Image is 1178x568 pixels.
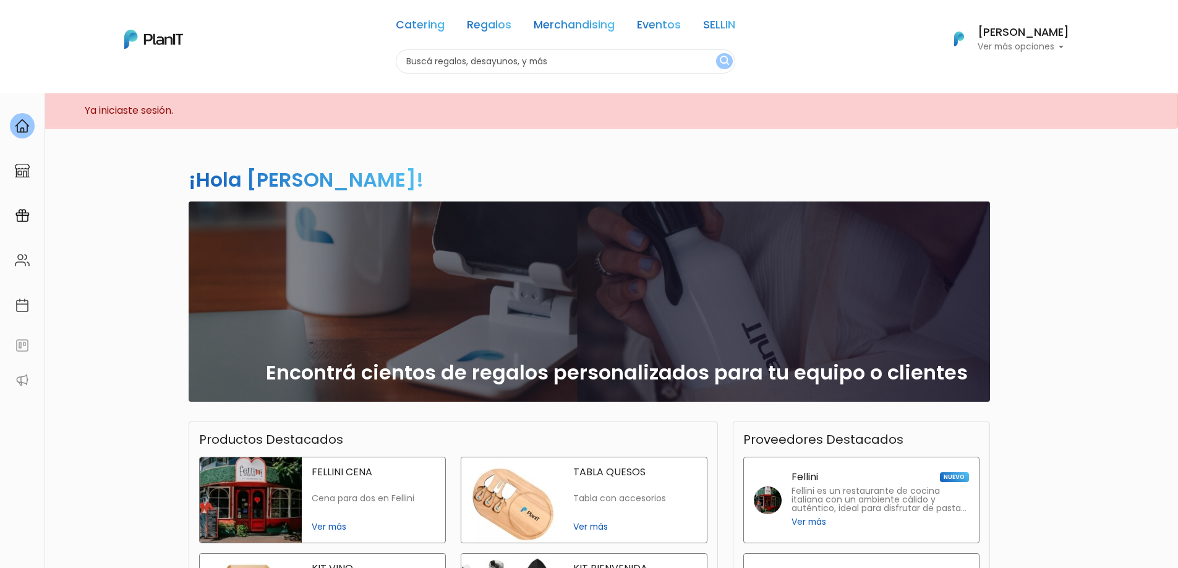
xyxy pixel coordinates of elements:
img: search_button-432b6d5273f82d61273b3651a40e1bd1b912527efae98b1b7a1b2c0702e16a8d.svg [720,56,729,67]
input: Buscá regalos, desayunos, y más [396,49,735,74]
button: PlanIt Logo [PERSON_NAME] Ver más opciones [938,23,1069,55]
a: fellini cena FELLINI CENA Cena para dos en Fellini Ver más [199,457,446,543]
img: feedback-78b5a0c8f98aac82b08bfc38622c3050aee476f2c9584af64705fc4e61158814.svg [15,338,30,353]
p: Ver más opciones [978,43,1069,51]
p: TABLA QUESOS [573,467,697,477]
h2: Encontrá cientos de regalos personalizados para tu equipo o clientes [266,361,968,384]
img: partners-52edf745621dab592f3b2c58e3bca9d71375a7ef29c3b500c9f145b62cc070d4.svg [15,373,30,388]
img: fellini cena [200,457,302,543]
img: marketplace-4ceaa7011d94191e9ded77b95e3339b90024bf715f7c57f8cf31f2d8c509eaba.svg [15,163,30,178]
a: Eventos [637,20,681,35]
img: campaigns-02234683943229c281be62815700db0a1741e53638e28bf9629b52c665b00959.svg [15,208,30,223]
a: tabla quesos TABLA QUESOS Tabla con accesorios Ver más [461,457,707,543]
span: Ver más [312,520,435,533]
h3: Proveedores Destacados [743,432,903,447]
span: Ver más [573,520,697,533]
p: Cena para dos en Fellini [312,493,435,504]
p: Fellini es un restaurante de cocina italiana con un ambiente cálido y auténtico, ideal para disfr... [792,487,969,513]
p: Fellini [792,472,818,482]
img: PlanIt Logo [124,30,183,49]
a: Regalos [467,20,511,35]
p: FELLINI CENA [312,467,435,477]
a: Merchandising [534,20,615,35]
a: Catering [396,20,445,35]
img: fellini [754,486,782,514]
span: NUEVO [940,472,968,482]
p: Tabla con accesorios [573,493,697,504]
img: people-662611757002400ad9ed0e3c099ab2801c6687ba6c219adb57efc949bc21e19d.svg [15,253,30,268]
span: Ver más [792,515,826,528]
a: SELLIN [703,20,735,35]
a: Fellini NUEVO Fellini es un restaurante de cocina italiana con un ambiente cálido y auténtico, id... [743,457,980,543]
h3: Productos Destacados [199,432,343,447]
img: calendar-87d922413cdce8b2cf7b7f5f62616a5cf9e4887200fb71536465627b3292af00.svg [15,298,30,313]
img: tabla quesos [461,457,563,543]
img: PlanIt Logo [945,25,973,53]
h2: ¡Hola [PERSON_NAME]! [189,166,424,193]
h6: [PERSON_NAME] [978,27,1069,38]
img: home-e721727adea9d79c4d83392d1f703f7f8bce08238fde08b1acbfd93340b81755.svg [15,119,30,134]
